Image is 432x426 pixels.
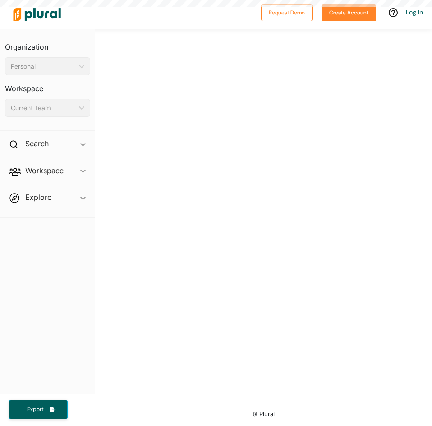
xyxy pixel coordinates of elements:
[5,75,90,95] h3: Workspace
[261,4,313,21] button: Request Demo
[252,411,275,417] small: © Plural
[11,62,75,71] div: Personal
[11,103,75,113] div: Current Team
[406,8,423,16] a: Log In
[5,34,90,54] h3: Organization
[322,4,376,21] button: Create Account
[25,139,49,148] h2: Search
[261,7,313,17] a: Request Demo
[21,406,50,413] span: Export
[322,7,376,17] a: Create Account
[9,400,68,419] button: Export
